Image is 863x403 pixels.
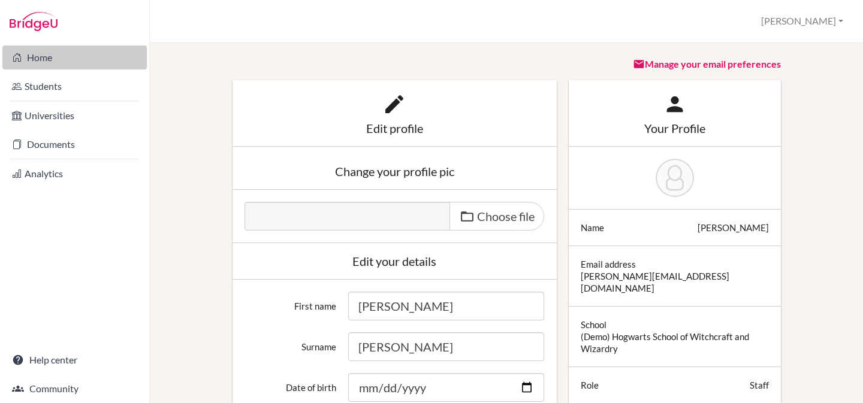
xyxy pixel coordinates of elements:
div: Edit profile [245,122,545,134]
button: [PERSON_NAME] [756,10,849,32]
a: Analytics [2,162,147,186]
div: Edit your details [245,255,545,267]
div: Your Profile [581,122,769,134]
a: Help center [2,348,147,372]
a: Community [2,377,147,401]
div: Staff [750,379,769,391]
div: Change your profile pic [245,165,545,177]
a: Students [2,74,147,98]
div: Name [581,222,604,234]
div: [PERSON_NAME][EMAIL_ADDRESS][DOMAIN_NAME] [581,270,769,294]
label: Surname [239,332,343,353]
a: Manage your email preferences [633,58,781,69]
div: School [581,319,606,331]
a: Universities [2,104,147,128]
div: (Demo) Hogwarts School of Witchcraft and Wizardry [581,331,769,354]
a: Documents [2,132,147,156]
img: Tanmay Gupta [656,159,694,197]
span: Choose file [477,209,535,223]
label: Date of birth [239,373,343,393]
a: Home [2,46,147,69]
div: Email address [581,258,636,270]
img: Bridge-U [10,12,58,31]
div: [PERSON_NAME] [698,222,769,234]
div: Role [581,379,599,391]
label: First name [239,292,343,312]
